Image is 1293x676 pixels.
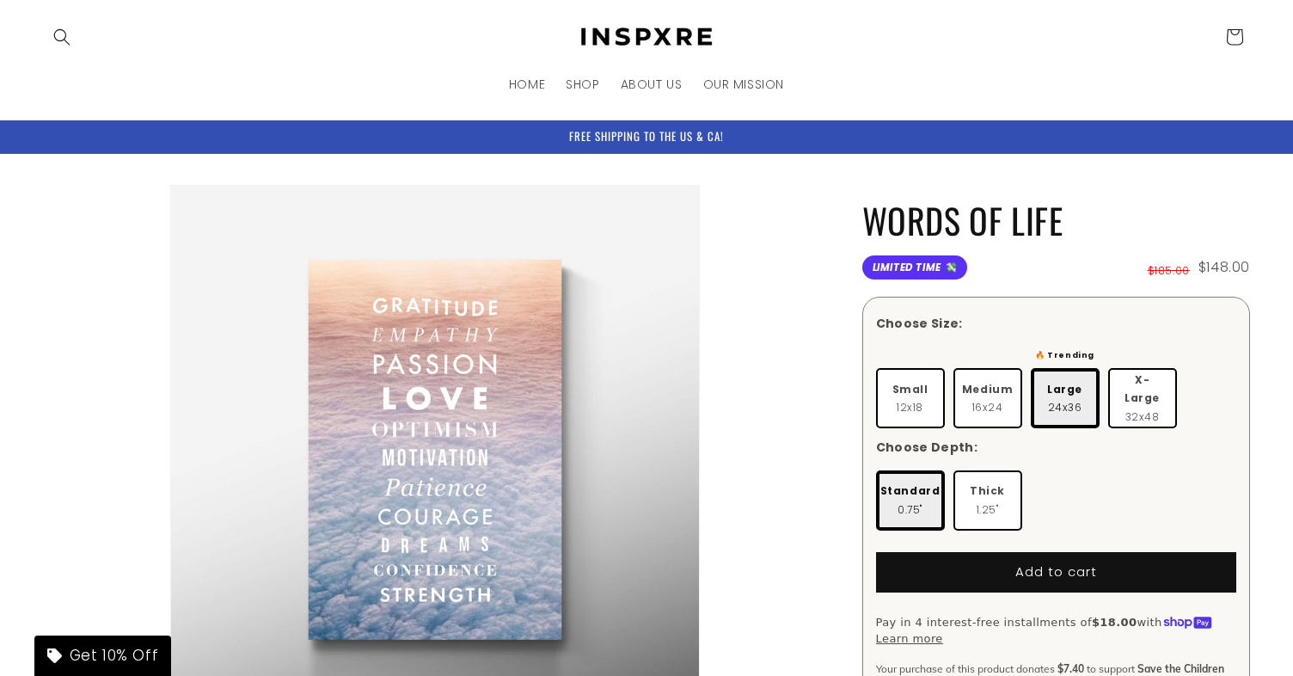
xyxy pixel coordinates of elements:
[953,470,1022,531] label: 1.25"
[703,77,785,92] span: OUR MISSION
[1031,368,1100,428] label: 24x36
[34,636,171,676] div: Get 10% Off
[1108,368,1177,428] label: 32x48
[693,66,795,102] a: OUR MISSION
[970,482,1005,501] span: Thick
[1031,347,1100,364] div: 🔥 Trending
[1198,255,1250,280] span: $148.00
[876,315,963,333] div: Choose Size:
[862,255,967,280] span: Limited Time 💸
[876,470,945,531] label: 0.75"
[892,380,928,399] span: Small
[621,77,683,92] span: ABOUT US
[953,368,1022,428] label: 16x24
[876,439,978,457] div: Choose Depth:
[862,198,1250,243] h1: WORDS OF LIFE
[1118,371,1167,408] span: X-Large
[499,66,555,102] a: HOME
[569,127,724,144] span: FREE SHIPPING TO THE US & CA!
[555,66,610,102] a: SHOP
[563,17,731,57] a: INSPXRE
[876,368,945,428] label: 12x18
[569,24,724,51] img: INSPXRE
[610,66,693,102] a: ABOUT US
[509,77,545,92] span: HOME
[43,120,1250,153] div: Announcement
[566,77,599,92] span: SHOP
[1148,261,1190,280] span: $185.00
[876,552,1236,593] button: Add to cart
[880,482,941,501] span: Standard
[1047,380,1082,399] span: Large
[43,18,81,56] summary: Search
[962,380,1014,399] span: Medium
